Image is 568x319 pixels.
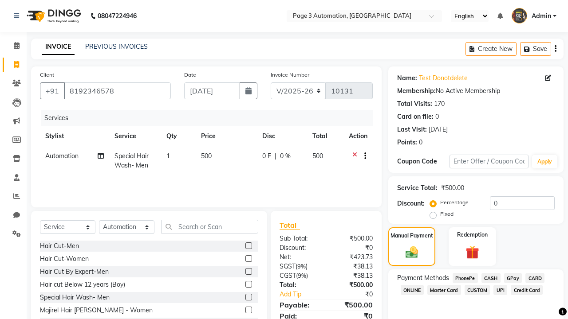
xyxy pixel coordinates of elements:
span: CUSTOM [465,285,490,295]
span: Master Card [427,285,461,295]
div: ( ) [273,262,326,271]
div: Card on file: [397,112,434,121]
span: Credit Card [511,285,543,295]
a: Test Donotdelete [419,74,468,83]
a: INVOICE [42,39,75,55]
span: Total [280,221,300,230]
div: Total: [273,280,326,290]
label: Redemption [457,231,488,239]
div: 0 [419,138,422,147]
span: GPay [504,273,522,283]
div: Sub Total: [273,234,326,243]
div: Discount: [273,243,326,253]
div: 170 [434,99,445,109]
span: 500 [201,152,212,160]
button: Save [520,42,551,56]
input: Search by Name/Mobile/Email/Code [64,82,171,99]
button: Apply [532,155,557,168]
th: Action [343,126,373,146]
span: Special Hair Wash- Men [114,152,149,169]
div: Discount: [397,199,425,208]
div: Coupon Code [397,157,450,166]
span: Admin [532,12,551,21]
div: Hair Cut By Expert-Men [40,267,109,276]
th: Stylist [40,126,109,146]
th: Price [196,126,257,146]
div: Payable: [273,300,326,310]
span: PhonePe [453,273,478,283]
div: ₹38.13 [326,262,379,271]
img: _gift.svg [461,244,484,261]
div: Majirel Hair [PERSON_NAME] - Women [40,306,153,315]
label: Invoice Number [271,71,309,79]
div: ₹0 [335,290,379,299]
div: Services [41,110,379,126]
div: 0 [435,112,439,121]
th: Disc [257,126,307,146]
span: 0 % [280,152,291,161]
span: ONLINE [401,285,424,295]
div: No Active Membership [397,86,555,96]
label: Fixed [440,210,454,218]
span: UPI [493,285,507,295]
div: ₹500.00 [326,234,379,243]
span: 0 F [262,152,271,161]
span: 9% [297,263,306,270]
img: _cash.svg [402,245,422,260]
span: CGST [280,272,296,280]
div: ₹500.00 [441,183,464,193]
div: Hair Cut-Women [40,254,89,264]
div: ₹423.73 [326,253,379,262]
span: 1 [166,152,170,160]
span: Payment Methods [397,273,449,283]
button: +91 [40,82,65,99]
div: ₹38.13 [326,271,379,280]
span: CARD [525,273,544,283]
div: Hair cut Below 12 years (Boy) [40,280,125,289]
th: Service [109,126,161,146]
img: Admin [512,8,527,23]
div: ( ) [273,271,326,280]
div: ₹0 [326,243,379,253]
div: [DATE] [429,125,448,134]
label: Client [40,71,54,79]
div: Points: [397,138,417,147]
span: Automation [45,152,79,160]
input: Enter Offer / Coupon Code [450,155,529,168]
span: 500 [312,152,323,160]
div: Total Visits: [397,99,432,109]
label: Date [184,71,196,79]
a: PREVIOUS INVOICES [85,43,148,51]
button: Create New [465,42,517,56]
label: Manual Payment [390,232,433,240]
div: Hair Cut-Men [40,241,79,251]
div: Special Hair Wash- Men [40,293,110,302]
label: Percentage [440,198,469,206]
span: | [275,152,276,161]
span: SGST [280,262,296,270]
div: ₹500.00 [326,300,379,310]
th: Qty [161,126,196,146]
input: Search or Scan [161,220,258,233]
span: CASH [481,273,501,283]
a: Add Tip [273,290,335,299]
div: Membership: [397,86,436,96]
div: Net: [273,253,326,262]
div: Name: [397,74,417,83]
div: Last Visit: [397,125,427,134]
div: ₹500.00 [326,280,379,290]
div: Service Total: [397,183,438,193]
th: Total [307,126,343,146]
b: 08047224946 [98,4,137,28]
span: 9% [298,272,306,279]
img: logo [23,4,83,28]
